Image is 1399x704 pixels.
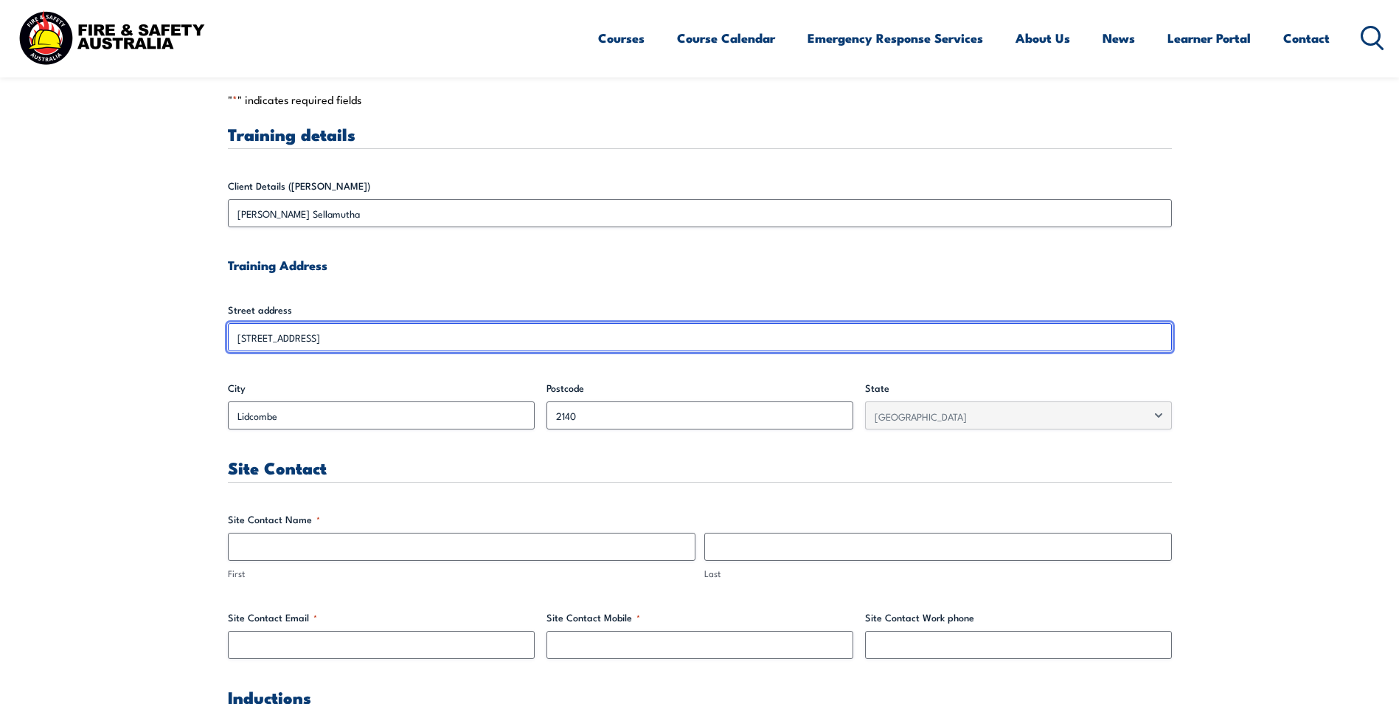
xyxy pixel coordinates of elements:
[1103,18,1135,58] a: News
[865,381,1172,396] label: State
[228,567,695,581] label: First
[228,512,320,527] legend: Site Contact Name
[228,257,1172,273] h4: Training Address
[808,18,983,58] a: Emergency Response Services
[865,610,1172,625] label: Site Contact Work phone
[546,610,853,625] label: Site Contact Mobile
[704,567,1172,581] label: Last
[1283,18,1330,58] a: Contact
[546,381,853,396] label: Postcode
[1167,18,1251,58] a: Learner Portal
[598,18,645,58] a: Courses
[1016,18,1070,58] a: About Us
[228,381,535,396] label: City
[677,18,775,58] a: Course Calendar
[228,92,1172,107] p: " " indicates required fields
[228,610,535,625] label: Site Contact Email
[228,303,1172,317] label: Street address
[228,125,1172,142] h3: Training details
[228,179,1172,193] label: Client Details ([PERSON_NAME])
[228,459,1172,476] h3: Site Contact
